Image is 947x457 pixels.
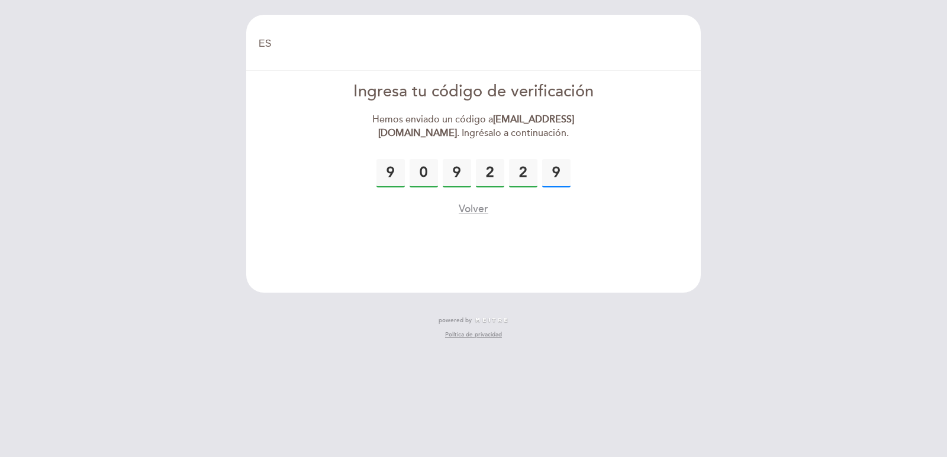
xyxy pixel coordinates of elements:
input: 0 [476,159,504,187]
input: 0 [410,159,438,187]
button: Volver [459,202,488,216]
input: 0 [443,159,471,187]
strong: [EMAIL_ADDRESS][DOMAIN_NAME] [378,114,575,139]
input: 0 [376,159,405,187]
span: powered by [439,316,472,325]
input: 0 [542,159,571,187]
div: Ingresa tu código de verificación [338,80,610,103]
img: MEITRE [475,317,508,323]
div: Hemos enviado un código a . Ingrésalo a continuación. [338,113,610,140]
a: powered by [439,316,508,325]
input: 0 [509,159,537,187]
a: Política de privacidad [445,330,502,339]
